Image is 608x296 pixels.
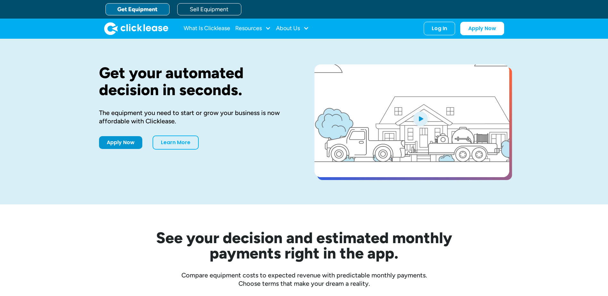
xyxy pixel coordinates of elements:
[276,22,309,35] div: About Us
[104,22,168,35] img: Clicklease logo
[432,25,447,32] div: Log In
[412,110,429,127] img: Blue play button logo on a light blue circular background
[99,136,142,149] a: Apply Now
[105,3,170,15] a: Get Equipment
[184,22,230,35] a: What Is Clicklease
[314,64,509,177] a: open lightbox
[177,3,241,15] a: Sell Equipment
[153,136,199,150] a: Learn More
[104,22,168,35] a: home
[99,64,294,98] h1: Get your automated decision in seconds.
[460,22,504,35] a: Apply Now
[99,109,294,125] div: The equipment you need to start or grow your business is now affordable with Clicklease.
[125,230,484,261] h2: See your decision and estimated monthly payments right in the app.
[99,271,509,288] div: Compare equipment costs to expected revenue with predictable monthly payments. Choose terms that ...
[235,22,271,35] div: Resources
